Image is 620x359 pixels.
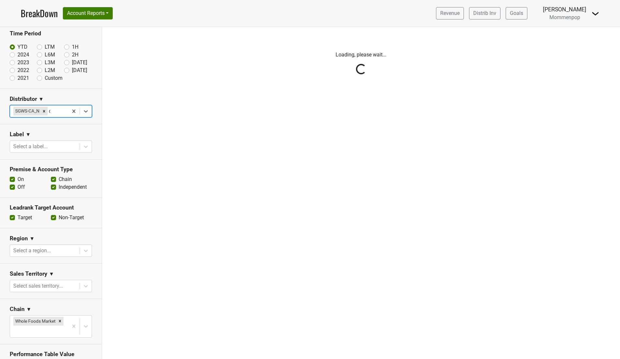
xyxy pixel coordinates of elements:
a: BreakDown [21,6,58,20]
p: Loading, please wait... [181,51,541,59]
div: [PERSON_NAME] [543,5,586,14]
a: Goals [506,7,527,19]
a: Distrib Inv [469,7,500,19]
span: Mommenpop [549,14,580,20]
button: Account Reports [63,7,113,19]
img: Dropdown Menu [591,10,599,18]
a: Revenue [436,7,464,19]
